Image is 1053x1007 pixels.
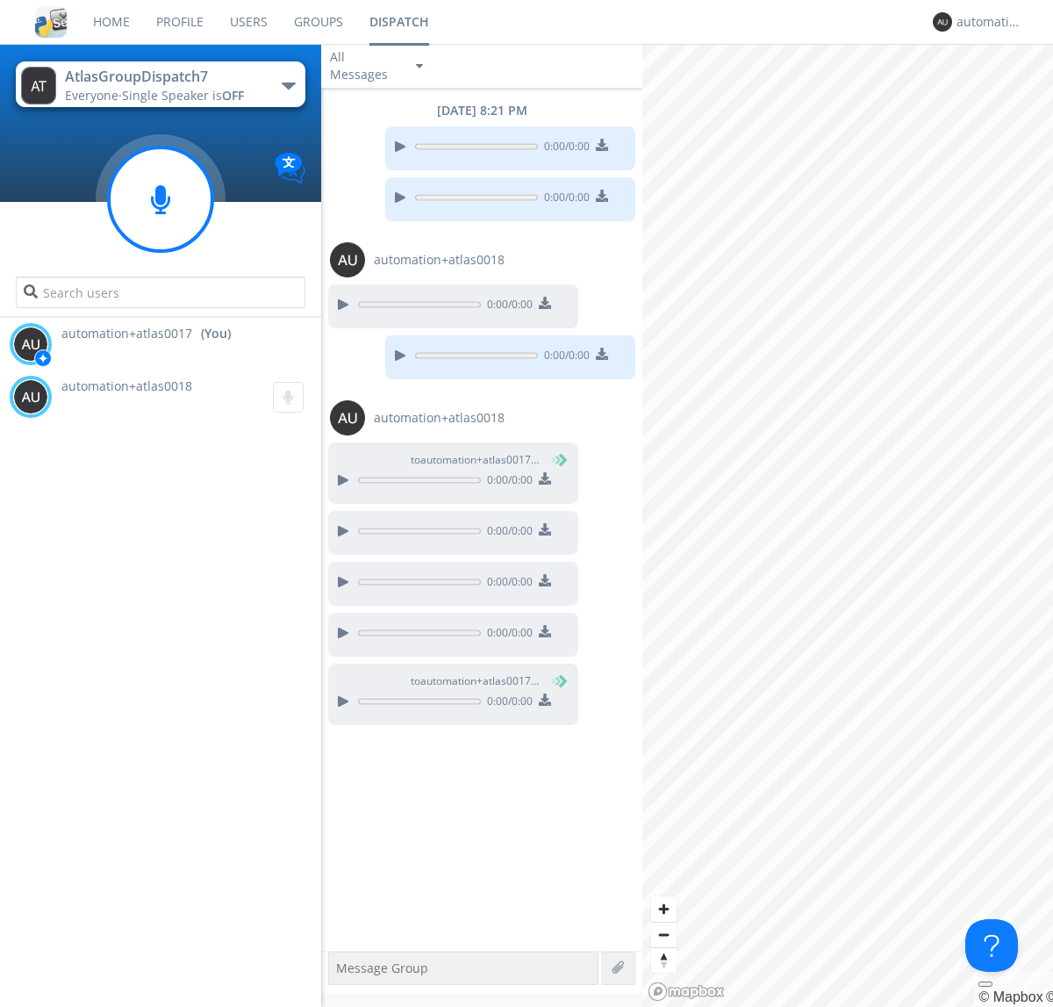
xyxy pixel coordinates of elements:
[651,948,677,973] span: Reset bearing to north
[956,13,1022,31] div: automation+atlas0017
[978,989,1042,1004] a: Mapbox
[651,896,677,922] button: Zoom in
[481,574,533,593] span: 0:00 / 0:00
[539,574,551,586] img: download media button
[538,190,590,209] span: 0:00 / 0:00
[61,325,192,342] span: automation+atlas0017
[35,6,67,38] img: cddb5a64eb264b2086981ab96f4c1ba7
[374,409,505,427] span: automation+atlas0018
[411,452,542,468] span: to automation+atlas0017
[539,472,551,485] img: download media button
[13,327,48,362] img: 373638.png
[596,348,608,360] img: download media button
[965,919,1018,972] iframe: Toggle Customer Support
[481,297,533,316] span: 0:00 / 0:00
[481,523,533,543] span: 0:00 / 0:00
[411,673,542,689] span: to automation+atlas0017
[481,472,533,492] span: 0:00 / 0:00
[16,277,304,308] input: Search users
[330,400,365,435] img: 373638.png
[275,153,305,183] img: Translation enabled
[648,982,725,1002] a: Mapbox logo
[540,673,566,688] span: (You)
[61,378,192,394] span: automation+atlas0018
[65,87,262,104] div: Everyone ·
[539,625,551,637] img: download media button
[201,325,231,342] div: (You)
[933,12,952,32] img: 373638.png
[222,87,244,104] span: OFF
[539,523,551,536] img: download media button
[651,922,677,947] button: Zoom out
[596,190,608,202] img: download media button
[122,87,244,104] span: Single Speaker is
[539,297,551,309] img: download media button
[596,139,608,151] img: download media button
[540,452,566,467] span: (You)
[13,379,48,414] img: 373638.png
[65,67,262,87] div: AtlasGroupDispatch7
[651,947,677,973] button: Reset bearing to north
[538,139,590,158] span: 0:00 / 0:00
[330,48,400,83] div: All Messages
[978,982,992,987] button: Toggle attribution
[481,694,533,713] span: 0:00 / 0:00
[21,67,56,104] img: 373638.png
[330,242,365,277] img: 373638.png
[539,694,551,706] img: download media button
[321,102,642,119] div: [DATE] 8:21 PM
[651,923,677,947] span: Zoom out
[481,625,533,644] span: 0:00 / 0:00
[16,61,304,107] button: AtlasGroupDispatch7Everyone·Single Speaker isOFF
[374,251,505,269] span: automation+atlas0018
[538,348,590,367] span: 0:00 / 0:00
[416,64,423,68] img: caret-down-sm.svg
